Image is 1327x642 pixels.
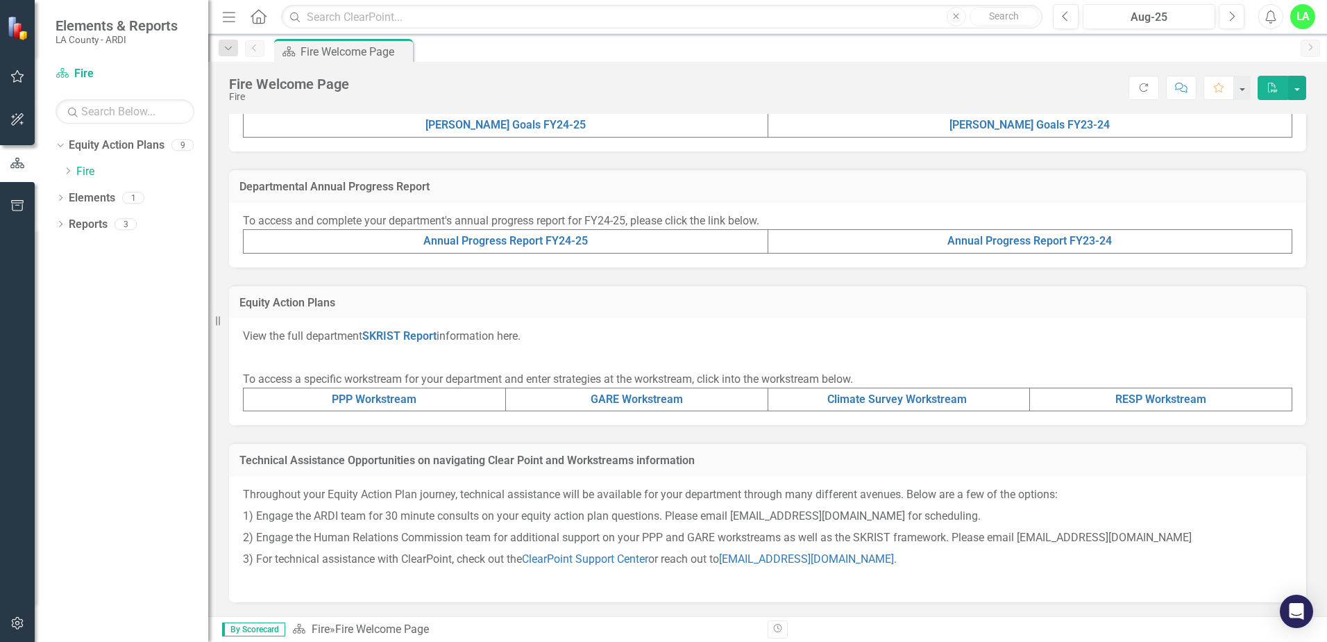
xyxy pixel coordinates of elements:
[229,92,349,102] div: Fire
[1280,595,1313,628] div: Open Intercom Messenger
[115,218,137,230] div: 3
[69,217,108,233] a: Reports
[243,549,1292,570] p: 3) For technical assistance with ClearPoint, check out the or reach out to
[222,623,285,636] span: By Scorecard
[69,138,164,154] a: Equity Action Plans
[335,623,429,636] div: Fire Welcome Page
[591,393,683,406] a: GARE Workstream
[122,192,144,204] div: 1
[362,329,437,343] a: SKRIST Report
[243,527,1292,549] p: 2) Engage the Human Relations Commission team for additional support on your PPP and GARE workstr...
[243,487,1292,506] p: Throughout your Equity Action Plan journey, technical assistance will be available for your depar...
[332,393,416,406] a: PPP Workstream
[292,622,757,638] div: »
[229,76,349,92] div: Fire Welcome Page
[312,623,330,636] a: Fire
[1290,4,1315,29] button: LA
[239,454,1296,467] h3: Technical Assistance Opportunities on navigating Clear Point and Workstreams information
[56,66,194,82] a: Fire
[827,393,967,406] a: Climate Survey Workstream
[1115,393,1206,406] a: RESP Workstream
[7,16,31,40] img: ClearPoint Strategy
[243,369,1292,388] p: To access a specific workstream for your department and enter strategies at the workstream, click...
[76,164,208,180] a: Fire
[719,552,897,566] a: [EMAIL_ADDRESS][DOMAIN_NAME].
[239,297,1296,309] h3: Equity Action Plans
[56,17,178,34] span: Elements & Reports
[281,5,1042,29] input: Search ClearPoint...
[423,234,588,247] a: Annual Progress Report FY24-25
[69,190,115,206] a: Elements
[171,140,194,151] div: 9
[989,10,1019,22] span: Search
[243,506,1292,527] p: 1) Engage the ARDI team for 30 minute consults on your equity action plan questions. Please email...
[949,118,1110,131] a: [PERSON_NAME] Goals FY23-24
[1083,4,1215,29] button: Aug-25
[947,234,1112,247] a: Annual Progress Report FY23-24
[243,329,1292,347] p: View the full department information here.
[425,118,586,131] a: [PERSON_NAME] Goals FY24-25
[56,99,194,124] input: Search Below...
[243,213,1292,229] p: To access and complete your department's annual progress report for FY24-25, please click the lin...
[301,43,409,60] div: Fire Welcome Page
[239,181,1296,193] h3: Departmental Annual Progress Report
[1088,9,1210,26] div: Aug-25
[56,34,178,45] small: LA County - ARDI
[970,7,1039,26] button: Search
[522,552,648,566] a: ClearPoint Support Center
